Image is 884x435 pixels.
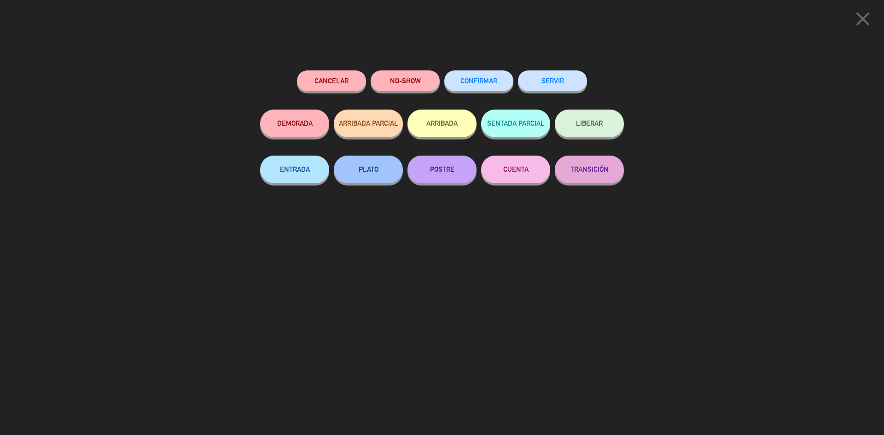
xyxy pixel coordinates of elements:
i: close [851,7,874,30]
button: POSTRE [407,156,477,183]
button: NO-SHOW [371,70,440,91]
span: CONFIRMAR [460,77,497,85]
button: ENTRADA [260,156,329,183]
button: LIBERAR [555,110,624,137]
button: CONFIRMAR [444,70,513,91]
button: ARRIBADA PARCIAL [334,110,403,137]
button: PLATO [334,156,403,183]
button: TRANSICIÓN [555,156,624,183]
button: SENTADA PARCIAL [481,110,550,137]
button: ARRIBADA [407,110,477,137]
button: Cancelar [297,70,366,91]
button: close [849,7,877,34]
button: DEMORADA [260,110,329,137]
span: ARRIBADA PARCIAL [339,119,398,127]
button: SERVIR [518,70,587,91]
button: CUENTA [481,156,550,183]
span: LIBERAR [576,119,603,127]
